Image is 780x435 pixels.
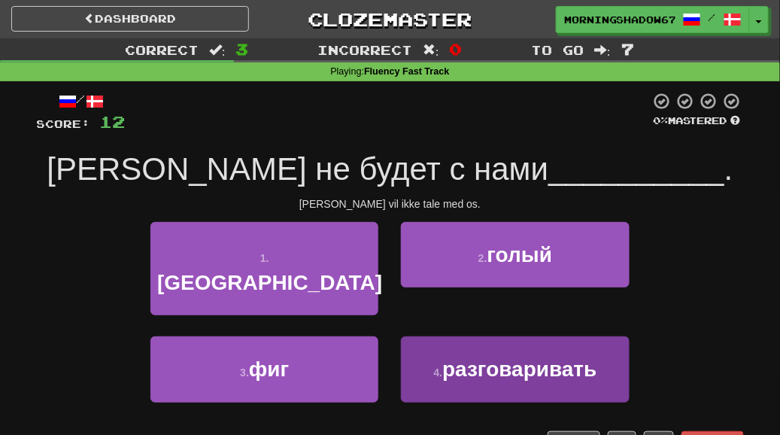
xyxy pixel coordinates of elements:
[401,222,629,287] button: 2.голый
[37,117,91,130] span: Score:
[654,114,669,126] span: 0 %
[249,357,289,381] span: фиг
[37,196,744,211] div: [PERSON_NAME] vil ikke tale med os.
[236,40,249,58] span: 3
[401,336,629,402] button: 4.разговаривать
[548,151,724,187] span: __________
[709,12,716,23] span: /
[442,357,596,381] span: разговаривать
[531,42,584,57] span: To go
[240,367,249,379] small: 3 .
[434,367,443,379] small: 4 .
[157,271,382,294] span: [GEOGRAPHIC_DATA]
[423,44,439,56] span: :
[260,252,269,264] small: 1 .
[478,252,487,264] small: 2 .
[556,6,750,33] a: MorningShadow6714 /
[150,222,378,316] button: 1.[GEOGRAPHIC_DATA]
[209,44,226,56] span: :
[487,243,553,266] span: голый
[364,66,449,77] strong: Fluency Fast Track
[317,42,412,57] span: Incorrect
[125,42,199,57] span: Correct
[594,44,611,56] span: :
[150,336,378,402] button: 3.фиг
[37,92,126,111] div: /
[11,6,249,32] a: Dashboard
[651,114,744,128] div: Mastered
[621,40,634,58] span: 7
[564,13,675,26] span: MorningShadow6714
[100,112,126,131] span: 12
[272,6,509,32] a: Clozemaster
[724,151,733,187] span: .
[47,151,548,187] span: [PERSON_NAME] не будет с нами
[450,40,463,58] span: 0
